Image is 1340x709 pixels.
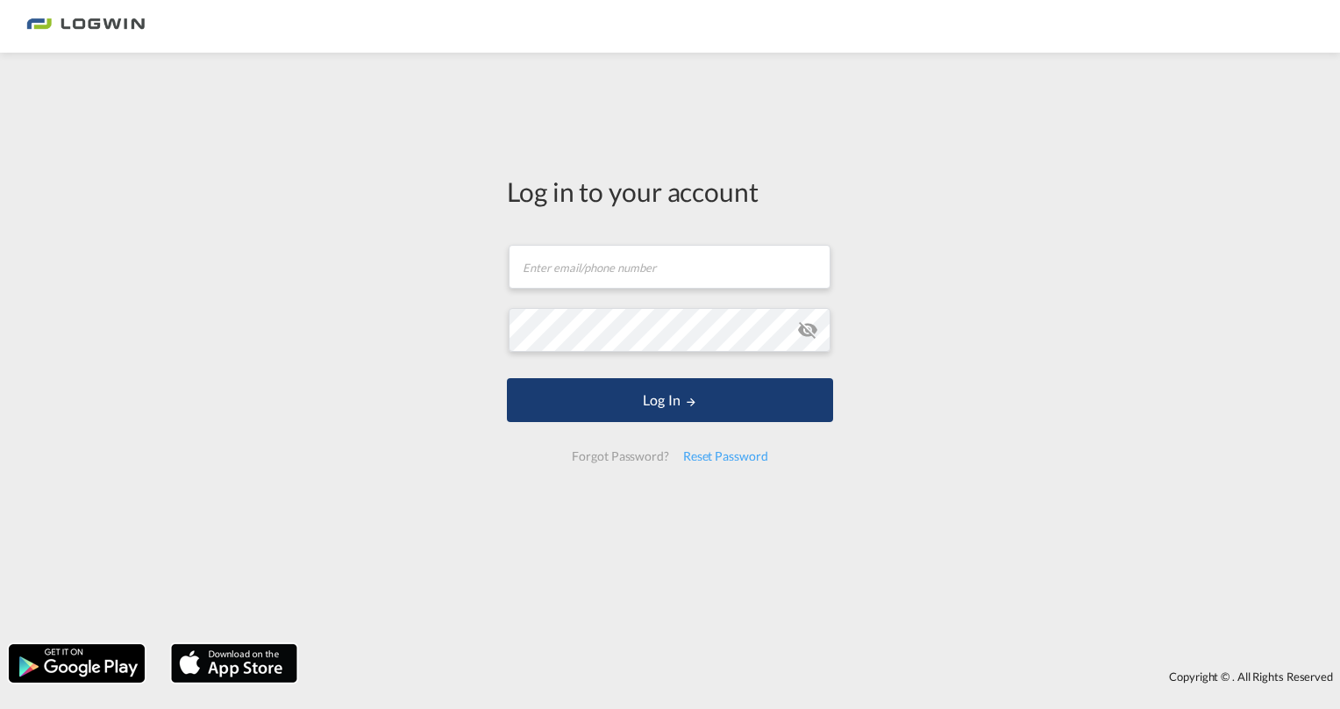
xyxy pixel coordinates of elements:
[169,642,299,684] img: apple.png
[676,440,775,472] div: Reset Password
[507,378,833,422] button: LOGIN
[26,7,145,47] img: 2761ae10d95411efa20a1f5e0282d2d7.png
[7,642,146,684] img: google.png
[565,440,675,472] div: Forgot Password?
[797,319,818,340] md-icon: icon-eye-off
[509,245,830,289] input: Enter email/phone number
[507,173,833,210] div: Log in to your account
[306,662,1340,691] div: Copyright © . All Rights Reserved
